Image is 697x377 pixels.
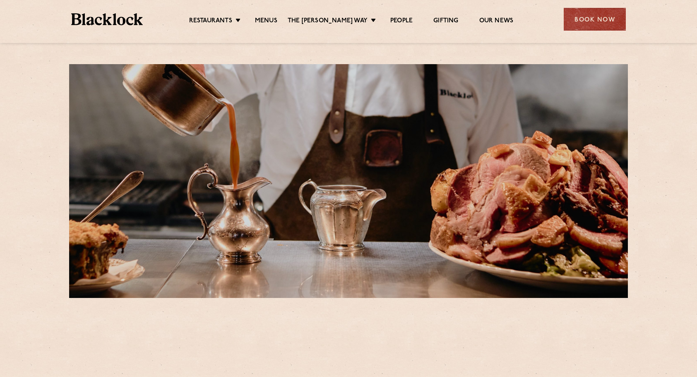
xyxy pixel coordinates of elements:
[390,17,413,26] a: People
[564,8,626,31] div: Book Now
[433,17,458,26] a: Gifting
[479,17,514,26] a: Our News
[288,17,368,26] a: The [PERSON_NAME] Way
[71,13,143,25] img: BL_Textured_Logo-footer-cropped.svg
[255,17,277,26] a: Menus
[189,17,232,26] a: Restaurants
